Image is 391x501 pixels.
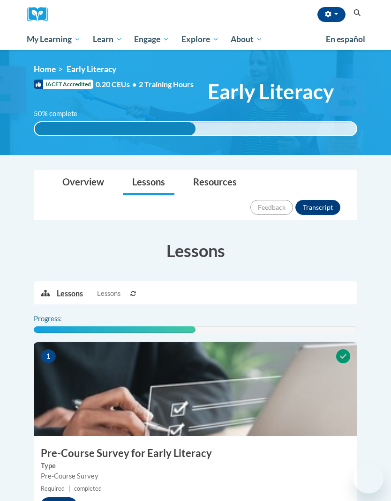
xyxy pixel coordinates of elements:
div: Main menu [20,29,371,50]
span: 0.20 CEUs [96,79,139,89]
a: Lessons [123,170,174,195]
a: Cox Campus [27,7,55,22]
img: Logo brand [27,7,55,22]
iframe: Button to launch messaging window [353,464,383,494]
span: completed [74,485,102,492]
label: Progress: [34,314,88,324]
p: Lessons [57,288,83,299]
span: En español [326,34,365,44]
span: My Learning [27,34,81,45]
span: Learn [93,34,122,45]
img: Course Image [34,342,357,436]
a: My Learning [21,29,87,50]
h3: Pre-Course Survey for Early Literacy [34,446,357,461]
a: Resources [184,170,246,195]
div: Pre-Course Survey [41,471,350,481]
a: En español [320,29,371,49]
span: Engage [134,34,169,45]
a: Explore [175,29,225,50]
button: Transcript [295,200,340,215]
h3: Lessons [34,239,357,262]
span: Lessons [97,288,120,299]
span: IACET Accredited [34,80,93,89]
span: About [231,34,263,45]
span: | [68,485,70,492]
button: Search [350,7,364,19]
span: • [132,80,136,88]
span: Early Literacy [208,79,334,104]
span: Early Literacy [67,64,116,74]
a: Overview [53,170,113,195]
div: 50% complete [35,122,195,135]
a: About [225,29,269,50]
a: Learn [87,29,128,50]
button: Feedback [250,200,293,215]
a: Home [34,64,56,74]
span: Required [41,485,65,492]
span: 1 [41,349,56,363]
a: Engage [128,29,175,50]
label: Type [41,461,350,471]
span: 2 Training Hours [139,80,194,88]
button: Account Settings [317,7,346,22]
label: 50% complete [34,109,88,119]
span: Explore [181,34,219,45]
